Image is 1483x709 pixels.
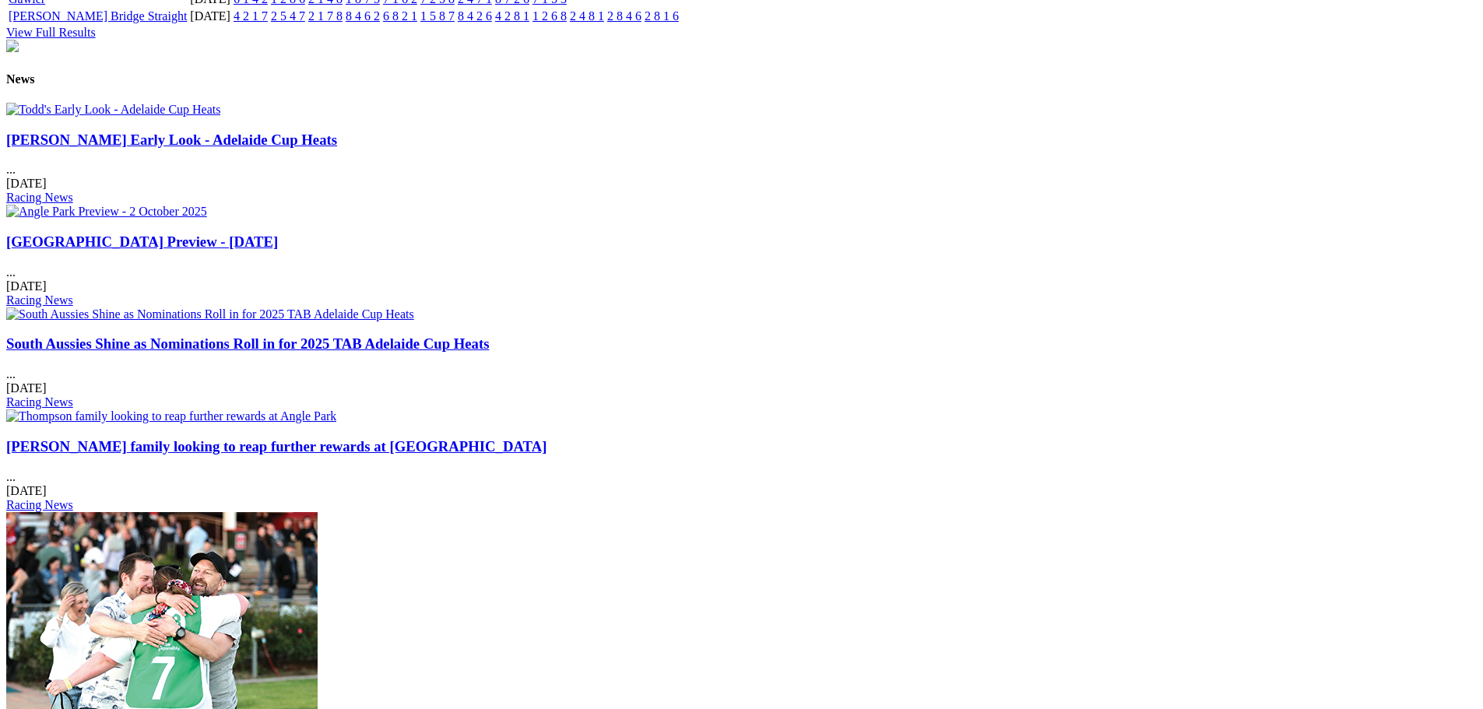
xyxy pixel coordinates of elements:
[645,9,679,23] a: 2 8 1 6
[458,9,492,23] a: 8 4 2 6
[6,233,278,250] a: [GEOGRAPHIC_DATA] Preview - [DATE]
[189,9,231,24] td: [DATE]
[6,293,73,307] a: Racing News
[532,9,567,23] a: 1 2 6 8
[6,381,47,395] span: [DATE]
[6,438,546,455] a: [PERSON_NAME] family looking to reap further rewards at [GEOGRAPHIC_DATA]
[570,9,604,23] a: 2 4 8 1
[234,9,268,23] a: 4 2 1 7
[271,9,305,23] a: 2 5 4 7
[495,9,529,23] a: 4 2 8 1
[383,9,417,23] a: 6 8 2 1
[6,26,96,39] a: View Full Results
[6,335,1477,409] div: ...
[6,395,73,409] a: Racing News
[6,177,47,190] span: [DATE]
[6,484,47,497] span: [DATE]
[6,103,220,117] img: Todd's Early Look - Adelaide Cup Heats
[6,335,489,352] a: South Aussies Shine as Nominations Roll in for 2025 TAB Adelaide Cup Heats
[6,409,336,423] img: Thompson family looking to reap further rewards at Angle Park
[6,498,73,511] a: Racing News
[9,9,187,23] a: [PERSON_NAME] Bridge Straight
[6,40,19,52] img: chasers_homepage.jpg
[607,9,641,23] a: 2 8 4 6
[6,132,337,148] a: [PERSON_NAME] Early Look - Adelaide Cup Heats
[6,191,73,204] a: Racing News
[420,9,455,23] a: 1 5 8 7
[346,9,380,23] a: 8 4 6 2
[6,279,47,293] span: [DATE]
[308,9,343,23] a: 2 1 7 8
[6,438,1477,512] div: ...
[6,307,414,321] img: South Aussies Shine as Nominations Roll in for 2025 TAB Adelaide Cup Heats
[6,205,207,219] img: Angle Park Preview - 2 October 2025
[6,233,1477,307] div: ...
[6,132,1477,205] div: ...
[6,72,1477,86] h4: News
